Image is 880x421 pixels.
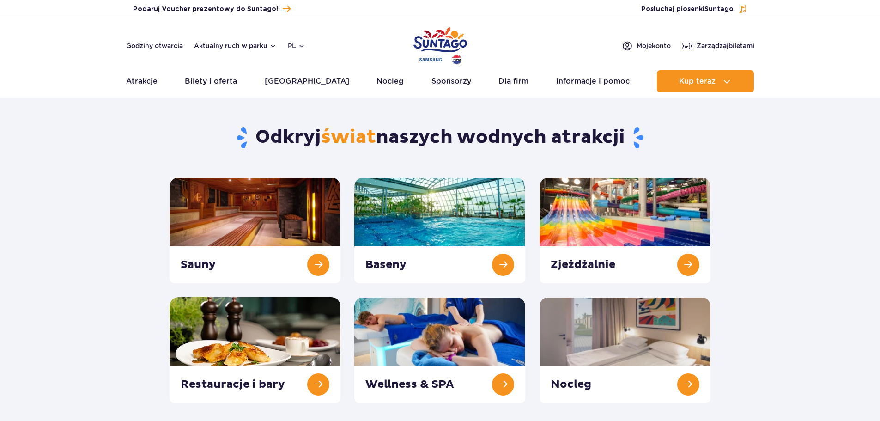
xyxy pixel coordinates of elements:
[498,70,528,92] a: Dla firm
[657,70,754,92] button: Kup teraz
[288,41,305,50] button: pl
[170,126,710,150] h1: Odkryj naszych wodnych atrakcji
[682,40,754,51] a: Zarządzajbiletami
[376,70,404,92] a: Nocleg
[133,5,278,14] span: Podaruj Voucher prezentowy do Suntago!
[194,42,277,49] button: Aktualny ruch w parku
[126,41,183,50] a: Godziny otwarcia
[622,40,671,51] a: Mojekonto
[641,5,734,14] span: Posłuchaj piosenki
[697,41,754,50] span: Zarządzaj biletami
[637,41,671,50] span: Moje konto
[133,3,291,15] a: Podaruj Voucher prezentowy do Suntago!
[185,70,237,92] a: Bilety i oferta
[413,23,467,66] a: Park of Poland
[431,70,471,92] a: Sponsorzy
[679,77,716,85] span: Kup teraz
[641,5,747,14] button: Posłuchaj piosenkiSuntago
[704,6,734,12] span: Suntago
[556,70,630,92] a: Informacje i pomoc
[126,70,158,92] a: Atrakcje
[265,70,349,92] a: [GEOGRAPHIC_DATA]
[321,126,376,149] span: świat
